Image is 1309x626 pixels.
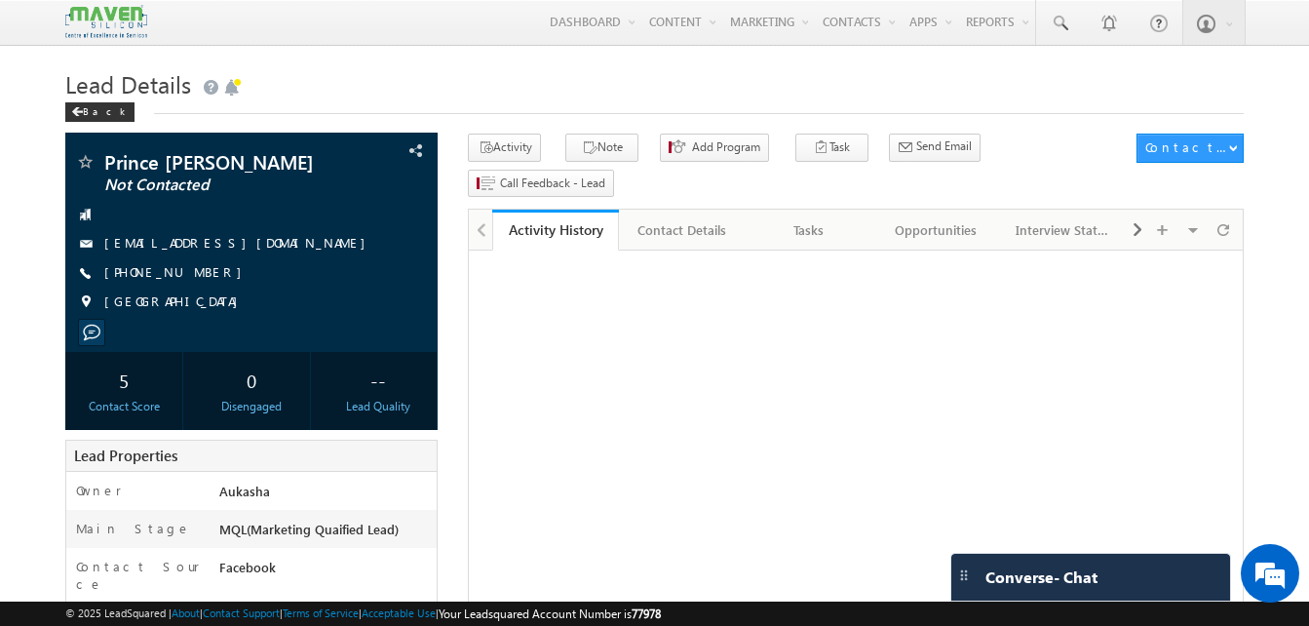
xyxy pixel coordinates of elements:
div: -- [325,362,432,398]
span: Add Program [692,138,760,156]
a: Terms of Service [283,606,359,619]
div: Contact Score [70,398,177,415]
span: Send Email [916,137,972,155]
div: 0 [198,362,305,398]
span: Aukasha [219,483,270,499]
a: Acceptable Use [362,606,436,619]
div: Activity History [507,220,604,239]
a: Activity History [492,210,619,251]
span: Call Feedback - Lead [500,175,605,192]
div: Back [65,102,135,122]
label: Main Stage [76,520,191,537]
label: Owner [76,482,122,499]
div: MQL(Marketing Quaified Lead) [214,520,437,547]
button: Contact Actions [1136,134,1244,163]
a: Interview Status [1000,210,1127,251]
span: Your Leadsquared Account Number is [439,606,661,621]
div: Tasks [762,218,856,242]
span: Lead Details [65,68,191,99]
span: 77978 [632,606,661,621]
span: Lead Properties [74,446,177,465]
img: carter-drag [956,567,972,583]
a: Tasks [747,210,873,251]
a: Contact Details [619,210,746,251]
a: Opportunities [873,210,1000,251]
span: Prince [PERSON_NAME] [104,152,333,172]
label: Contact Source [76,558,201,593]
div: Interview Status [1016,218,1109,242]
div: 5 [70,362,177,398]
a: About [172,606,200,619]
button: Note [565,134,638,162]
div: Lead Quality [325,398,432,415]
a: Back [65,101,144,118]
span: © 2025 LeadSquared | | | | | [65,605,661,623]
button: Activity [468,134,541,162]
div: Disengaged [198,398,305,415]
img: Custom Logo [65,5,147,39]
a: [EMAIL_ADDRESS][DOMAIN_NAME] [104,234,375,251]
div: Opportunities [889,218,982,242]
span: Not Contacted [104,176,333,195]
button: Task [795,134,868,162]
span: Converse - Chat [985,568,1097,586]
a: Contact Support [203,606,280,619]
div: Contact Actions [1145,138,1228,156]
span: [GEOGRAPHIC_DATA] [104,293,248,312]
span: [PHONE_NUMBER] [104,263,251,283]
div: Contact Details [635,218,728,242]
button: Call Feedback - Lead [468,170,614,198]
button: Add Program [660,134,769,162]
div: Facebook [214,558,437,585]
button: Send Email [889,134,981,162]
